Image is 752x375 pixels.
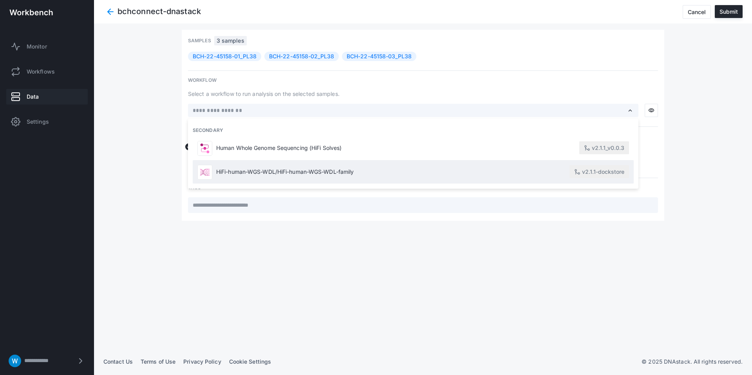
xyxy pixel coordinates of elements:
[27,118,49,126] span: Settings
[627,107,634,114] span: expand_more
[582,168,624,175] span: v2.1.1-dockstore
[193,123,634,136] div: Secondary
[719,8,738,15] div: Submit
[683,5,711,19] button: Cancel
[183,358,221,365] a: Privacy Policy
[579,141,629,154] button: v2.1.1_v0.0.3
[185,143,192,150] span: check
[6,39,88,54] a: Monitor
[188,90,340,97] span: Select a workflow to run analysis on the selected samples.
[197,141,212,156] img: default.svg
[193,52,257,60] div: BCH-22-45158-01_PL38
[214,36,247,45] div: 3 samples
[688,9,706,15] div: Cancel
[347,52,412,60] div: BCH-22-45158-03_PL38
[592,144,624,151] span: v2.1.1_v0.0.3
[645,104,658,117] button: visibility
[27,68,55,76] span: Workflows
[229,358,271,365] a: Cookie Settings
[103,358,133,365] a: Contact Us
[27,43,47,50] span: Monitor
[188,119,638,189] div: Select a workflow
[715,5,743,18] button: Submit
[216,145,579,151] span: Human Whole Genome Sequencing (HiFi Solves)
[9,9,53,16] img: workbench-logo-white.svg
[6,114,88,130] a: Settings
[216,169,569,175] span: HiFi-human-WGS-WDL/HiFi-human-WGS-WDL-family
[569,165,629,178] button: v2.1.1-dockstore
[6,64,88,79] a: Workflows
[188,77,217,84] h3: Workflow
[642,358,743,366] p: © 2025 DNAstack. All rights reserved.
[141,358,175,365] a: Terms of Use
[188,38,211,44] h3: Samples
[6,89,88,105] a: Data
[269,52,334,60] div: BCH-22-45158-02_PL38
[117,8,201,16] div: bchconnect-dnastack
[27,93,39,101] span: Data
[648,107,654,114] span: visibility
[197,165,212,180] img: whole-genome-sequencing.svg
